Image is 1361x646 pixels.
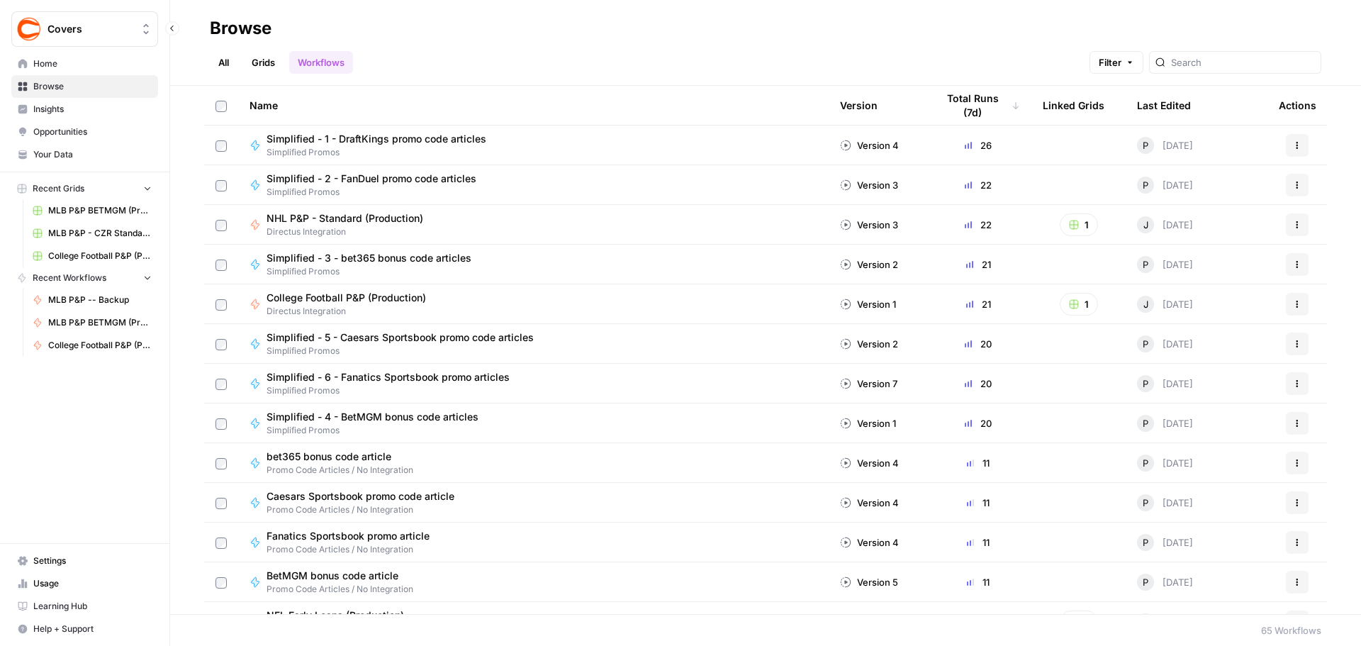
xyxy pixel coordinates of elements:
[1171,55,1315,69] input: Search
[1137,415,1193,432] div: [DATE]
[840,257,898,272] div: Version 2
[1137,256,1193,273] div: [DATE]
[289,51,353,74] a: Workflows
[33,57,152,70] span: Home
[267,489,454,503] span: Caesars Sportsbook promo code article
[840,535,899,550] div: Version 4
[1143,575,1148,589] span: P
[26,245,158,267] a: College Football P&P (Production) Grid
[1143,535,1148,550] span: P
[11,52,158,75] a: Home
[250,251,817,278] a: Simplified - 3 - bet365 bonus code articlesSimplified Promos
[267,424,490,437] span: Simplified Promos
[33,555,152,567] span: Settings
[267,211,423,225] span: NHL P&P - Standard (Production)
[267,543,441,556] span: Promo Code Articles / No Integration
[1137,296,1193,313] div: [DATE]
[250,529,817,556] a: Fanatics Sportsbook promo articlePromo Code Articles / No Integration
[1137,86,1191,125] div: Last Edited
[250,569,817,596] a: BetMGM bonus code articlePromo Code Articles / No Integration
[936,416,1020,430] div: 20
[1143,138,1148,152] span: P
[1137,534,1193,551] div: [DATE]
[1137,216,1193,233] div: [DATE]
[1137,455,1193,472] div: [DATE]
[33,126,152,138] span: Opportunities
[1137,137,1193,154] div: [DATE]
[250,291,817,318] a: College Football P&P (Production)Directus Integration
[33,103,152,116] span: Insights
[1060,293,1098,316] button: 1
[840,297,896,311] div: Version 1
[267,569,402,583] span: BetMGM bonus code article
[48,316,152,329] span: MLB P&P BETMGM (Production)
[267,305,437,318] span: Directus Integration
[250,370,817,397] a: Simplified - 6 - Fanatics Sportsbook promo articlesSimplified Promos
[33,623,152,635] span: Help + Support
[936,337,1020,351] div: 20
[250,410,817,437] a: Simplified - 4 - BetMGM bonus code articlesSimplified Promos
[267,186,488,199] span: Simplified Promos
[33,80,152,93] span: Browse
[1279,86,1316,125] div: Actions
[11,178,158,199] button: Recent Grids
[210,51,237,74] a: All
[48,227,152,240] span: MLB P&P - CZR Standard (Production) Grid
[11,143,158,166] a: Your Data
[936,86,1020,125] div: Total Runs (7d)
[16,16,42,42] img: Covers Logo
[33,600,152,613] span: Learning Hub
[1143,257,1148,272] span: P
[26,199,158,222] a: MLB P&P BETMGM (Production) Grid
[267,370,510,384] span: Simplified - 6 - Fanatics Sportsbook promo articles
[1137,613,1193,630] div: [DATE]
[840,456,899,470] div: Version 4
[267,146,498,159] span: Simplified Promos
[1137,375,1193,392] div: [DATE]
[267,132,486,146] span: Simplified - 1 - DraftKings promo code articles
[250,86,817,125] div: Name
[840,377,897,391] div: Version 7
[1143,337,1148,351] span: P
[840,138,899,152] div: Version 4
[1060,611,1098,633] button: 1
[840,575,898,589] div: Version 5
[1143,416,1148,430] span: P
[840,218,898,232] div: Version 3
[11,572,158,595] a: Usage
[1143,218,1148,232] span: J
[267,583,413,596] span: Promo Code Articles / No Integration
[936,575,1020,589] div: 11
[936,456,1020,470] div: 11
[840,416,896,430] div: Version 1
[1143,377,1148,391] span: P
[250,211,817,238] a: NHL P&P - Standard (Production)Directus Integration
[1137,494,1193,511] div: [DATE]
[1143,496,1148,510] span: P
[267,251,471,265] span: Simplified - 3 - bet365 bonus code articles
[11,550,158,572] a: Settings
[48,339,152,352] span: College Football P&P (Production)
[250,330,817,357] a: Simplified - 5 - Caesars Sportsbook promo code articlesSimplified Promos
[243,51,284,74] a: Grids
[936,178,1020,192] div: 22
[11,98,158,121] a: Insights
[936,496,1020,510] div: 11
[33,182,84,195] span: Recent Grids
[48,250,152,262] span: College Football P&P (Production) Grid
[11,267,158,289] button: Recent Workflows
[26,222,158,245] a: MLB P&P - CZR Standard (Production) Grid
[840,337,898,351] div: Version 2
[267,608,404,623] span: NFL Early Leans (Production)
[840,496,899,510] div: Version 4
[936,257,1020,272] div: 21
[48,294,152,306] span: MLB P&P -- Backup
[33,148,152,161] span: Your Data
[26,311,158,334] a: MLB P&P BETMGM (Production)
[267,410,478,424] span: Simplified - 4 - BetMGM bonus code articles
[11,75,158,98] a: Browse
[1143,456,1148,470] span: P
[1137,574,1193,591] div: [DATE]
[936,218,1020,232] div: 22
[936,535,1020,550] div: 11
